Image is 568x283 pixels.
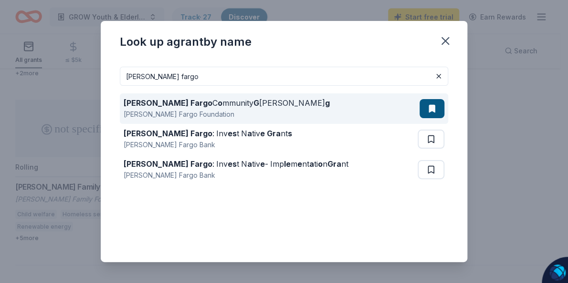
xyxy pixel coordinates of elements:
[124,109,330,120] div: [PERSON_NAME] Fargo Foundation
[228,129,237,138] strong: es
[124,97,330,109] div: C mmunity [PERSON_NAME]
[218,98,222,108] strong: o
[124,170,348,181] div: [PERSON_NAME] Fargo Bank
[297,159,302,169] strong: e
[247,159,252,169] strong: a
[327,159,341,169] strong: Gra
[228,159,237,169] strong: es
[318,159,323,169] strong: o
[120,34,252,50] div: Look up a grant by name
[288,129,292,138] strong: s
[124,139,292,151] div: [PERSON_NAME] Fargo Bank
[124,128,292,139] div: : Inv t N tiv nt
[124,158,348,170] div: : Inv t N tiv - Imp m nt ti n nt
[260,129,281,138] strong: e Gra
[247,129,252,138] strong: a
[325,98,330,108] strong: g
[124,129,212,138] strong: [PERSON_NAME] Fargo
[120,67,448,86] input: Search
[284,159,291,169] strong: le
[124,159,212,169] strong: [PERSON_NAME] Fargo
[253,98,259,108] strong: G
[124,98,212,108] strong: [PERSON_NAME] Fargo
[260,159,265,169] strong: e
[309,159,314,169] strong: a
